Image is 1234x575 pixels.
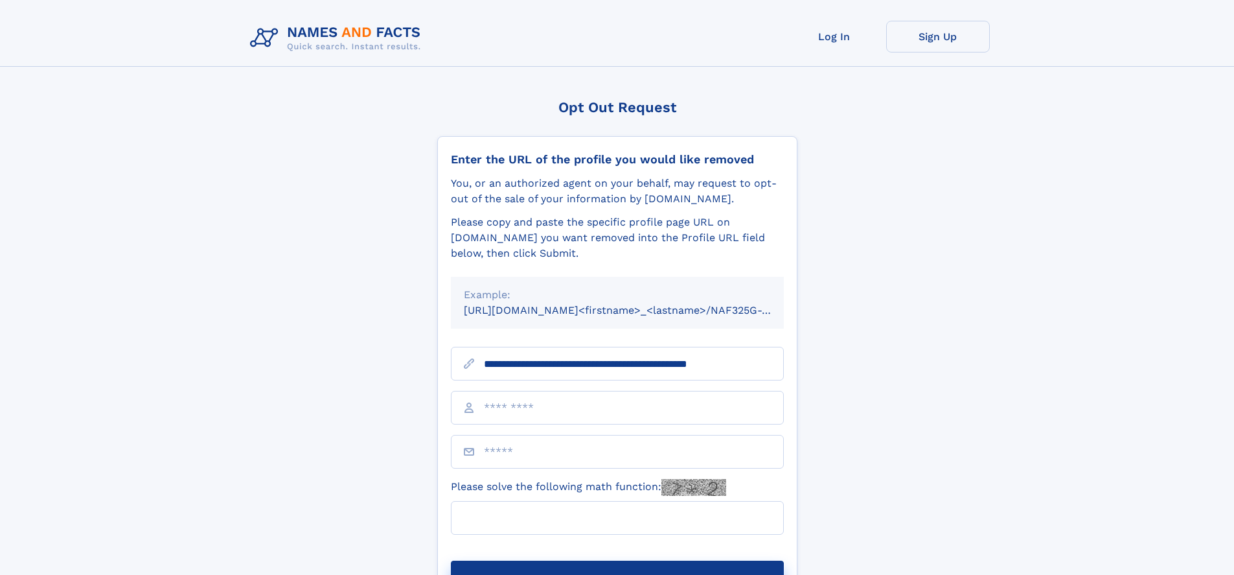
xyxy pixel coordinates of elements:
div: Please copy and paste the specific profile page URL on [DOMAIN_NAME] you want removed into the Pr... [451,215,784,261]
div: You, or an authorized agent on your behalf, may request to opt-out of the sale of your informatio... [451,176,784,207]
a: Log In [783,21,886,53]
a: Sign Up [886,21,990,53]
small: [URL][DOMAIN_NAME]<firstname>_<lastname>/NAF325G-xxxxxxxx [464,304,808,316]
div: Opt Out Request [437,99,797,115]
div: Example: [464,287,771,303]
img: Logo Names and Facts [245,21,431,56]
div: Enter the URL of the profile you would like removed [451,152,784,167]
label: Please solve the following math function: [451,479,726,496]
